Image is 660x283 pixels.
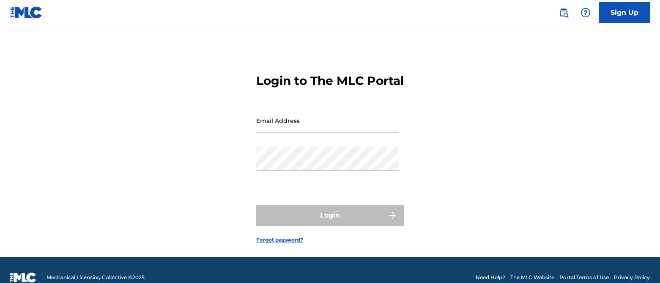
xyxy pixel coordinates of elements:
[47,274,145,281] span: Mechanical Licensing Collective © 2025
[599,2,650,23] a: Sign Up
[614,274,650,281] a: Privacy Policy
[559,274,609,281] a: Portal Terms of Use
[555,4,572,21] a: Public Search
[510,274,554,281] a: The MLC Website
[10,6,43,19] img: MLC Logo
[256,73,404,88] h3: Login to The MLC Portal
[559,8,569,18] img: search
[476,274,505,281] a: Need Help?
[581,8,591,18] img: help
[256,236,303,244] a: Forgot password?
[577,4,594,21] div: Help
[10,272,36,283] img: logo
